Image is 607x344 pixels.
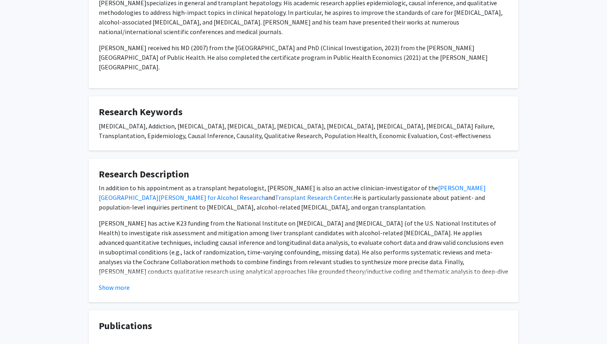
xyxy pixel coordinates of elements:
[99,43,508,72] p: [PERSON_NAME] received his MD (2007) from the [GEOGRAPHIC_DATA] and PhD (Clinical Investigation, ...
[99,320,508,332] h4: Publications
[6,308,34,338] iframe: Chat
[99,283,130,292] button: Show more
[99,106,508,118] h4: Research Keywords
[275,193,352,202] a: Transplant Research Center
[99,169,508,180] h4: Research Description
[99,183,508,212] p: In addition to his appointment as a transplant hepatologist, [PERSON_NAME] is also an active clin...
[99,219,508,285] span: [PERSON_NAME] has active K23 funding from the National Institute on [MEDICAL_DATA] and [MEDICAL_D...
[99,121,508,140] div: [MEDICAL_DATA], Addiction, [MEDICAL_DATA], [MEDICAL_DATA], [MEDICAL_DATA], [MEDICAL_DATA], [MEDIC...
